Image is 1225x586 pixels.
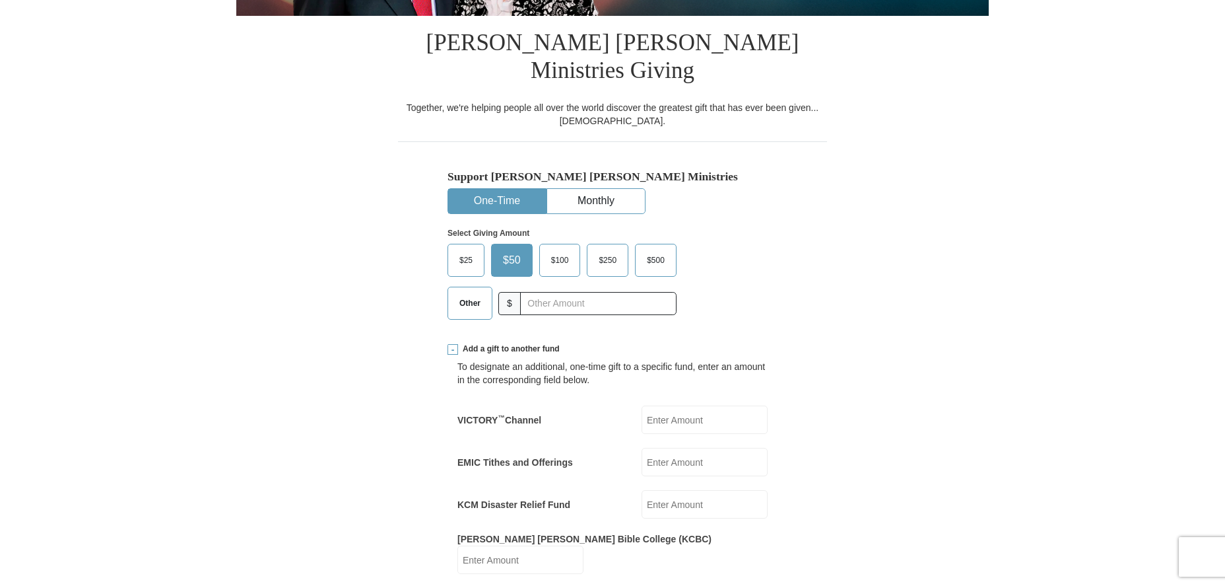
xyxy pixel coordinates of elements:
input: Other Amount [520,292,677,315]
label: [PERSON_NAME] [PERSON_NAME] Bible College (KCBC) [457,532,712,546]
h1: [PERSON_NAME] [PERSON_NAME] Ministries Giving [398,16,827,101]
h5: Support [PERSON_NAME] [PERSON_NAME] Ministries [447,170,778,184]
span: $ [498,292,521,315]
label: EMIC Tithes and Offerings [457,456,573,469]
div: Together, we're helping people all over the world discover the greatest gift that has ever been g... [398,101,827,128]
input: Enter Amount [642,490,768,519]
input: Enter Amount [457,546,583,574]
span: $500 [640,250,671,270]
label: KCM Disaster Relief Fund [457,498,570,511]
input: Enter Amount [642,448,768,476]
span: Add a gift to another fund [458,344,560,355]
sup: ™ [498,414,505,421]
span: $25 [453,250,479,270]
button: Monthly [547,189,645,213]
input: Enter Amount [642,406,768,434]
div: To designate an additional, one-time gift to a specific fund, enter an amount in the correspondin... [457,360,768,386]
span: Other [453,293,487,313]
strong: Select Giving Amount [447,229,529,238]
span: $100 [545,250,576,270]
span: $50 [496,250,527,270]
button: One-Time [448,189,546,213]
span: $250 [592,250,623,270]
label: VICTORY Channel [457,414,541,427]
